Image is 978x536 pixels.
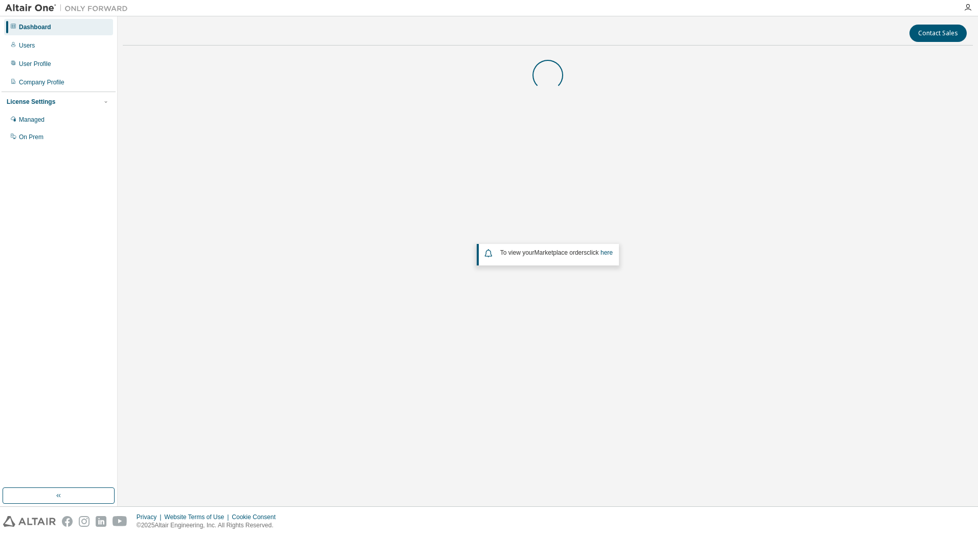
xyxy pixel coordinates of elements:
img: facebook.svg [62,516,73,527]
img: linkedin.svg [96,516,106,527]
span: To view your click [500,249,613,256]
div: Managed [19,116,45,124]
img: altair_logo.svg [3,516,56,527]
div: Company Profile [19,78,64,86]
div: Dashboard [19,23,51,31]
div: Website Terms of Use [164,513,232,521]
div: User Profile [19,60,51,68]
p: © 2025 Altair Engineering, Inc. All Rights Reserved. [137,521,282,530]
em: Marketplace orders [535,249,587,256]
div: Cookie Consent [232,513,281,521]
div: License Settings [7,98,55,106]
img: youtube.svg [113,516,127,527]
div: Privacy [137,513,164,521]
div: Users [19,41,35,50]
img: Altair One [5,3,133,13]
div: On Prem [19,133,43,141]
img: instagram.svg [79,516,90,527]
button: Contact Sales [909,25,967,42]
a: here [601,249,613,256]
